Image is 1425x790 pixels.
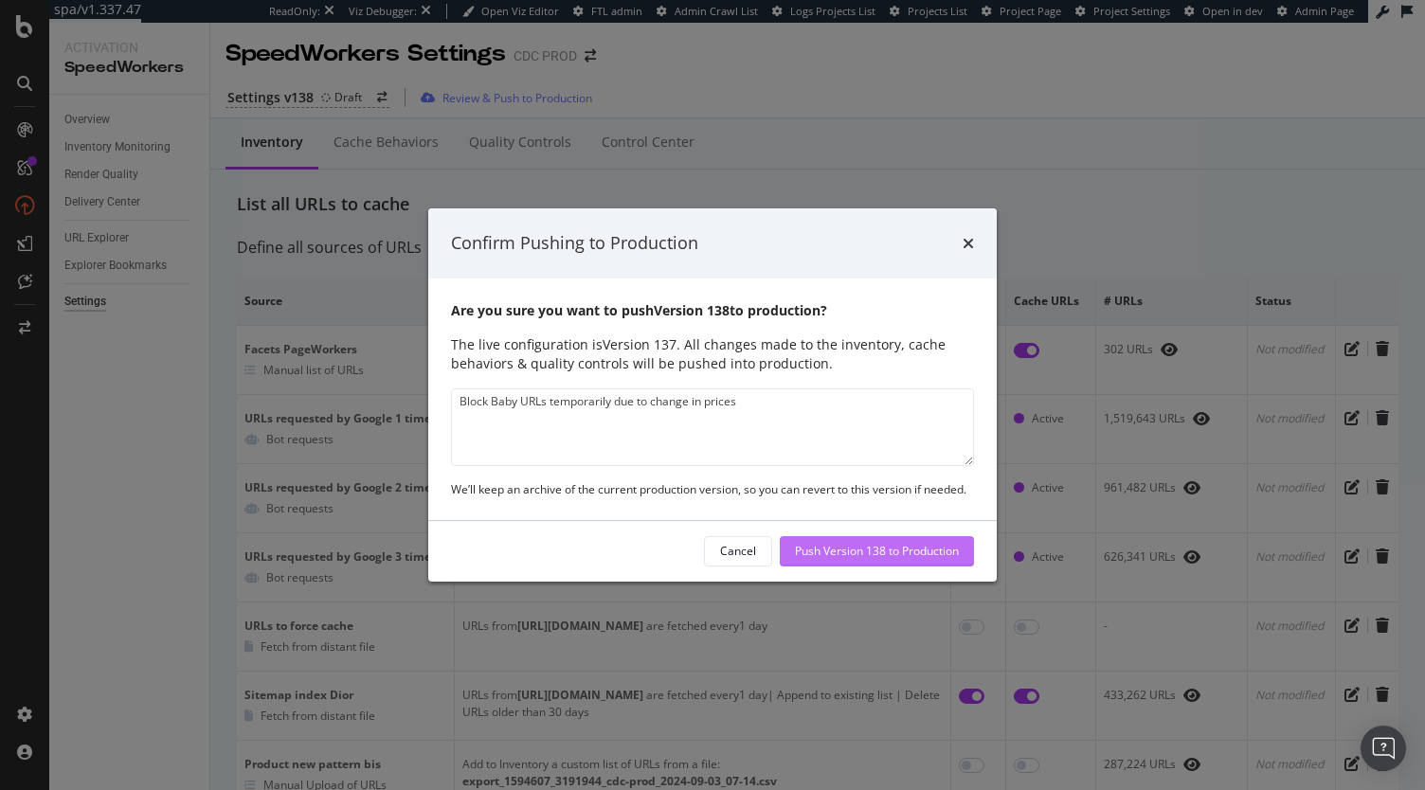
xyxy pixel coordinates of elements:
div: modal [428,208,997,582]
div: Cancel [720,543,756,559]
div: We’ll keep an archive of the current production version, so you can revert to this version if nee... [451,481,974,497]
div: times [963,231,974,256]
button: Push Version 138 to Production [780,536,974,566]
div: Confirm Pushing to Production [451,231,698,256]
div: The live configuration is Version 137 . All changes made to the inventory, cache behaviors & qual... [451,335,974,373]
button: Cancel [704,536,772,566]
textarea: Block Baby URLs temporarily due to change in prices [451,388,974,466]
b: Are you sure you want to push Version 138 to production? [451,301,827,319]
div: Open Intercom Messenger [1361,726,1406,771]
div: Push Version 138 to Production [795,543,959,559]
